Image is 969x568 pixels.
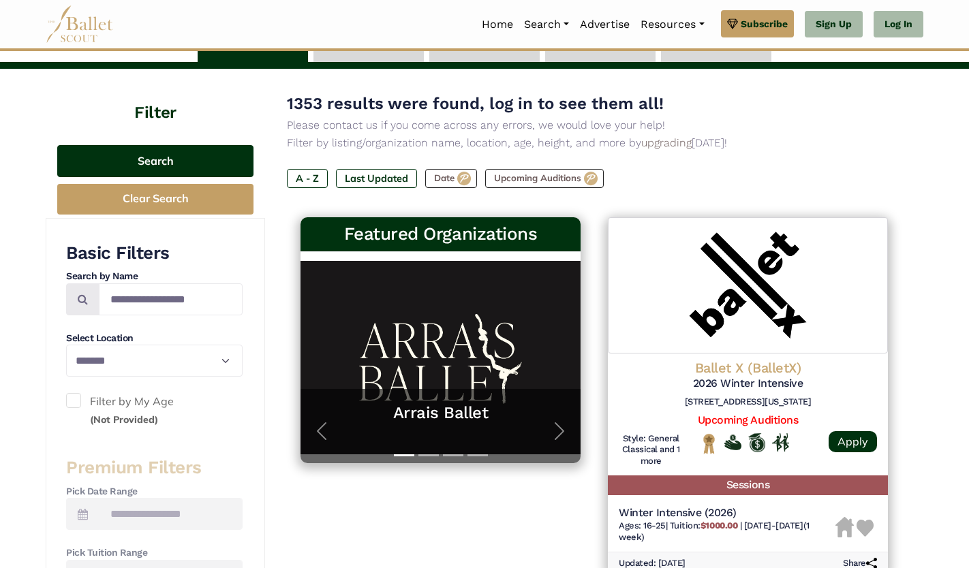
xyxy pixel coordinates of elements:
[66,242,243,265] h3: Basic Filters
[619,396,877,408] h6: [STREET_ADDRESS][US_STATE]
[619,377,877,391] h5: 2026 Winter Intensive
[619,506,835,520] h5: Winter Intensive (2026)
[574,10,635,39] a: Advertise
[701,433,718,454] img: National
[641,136,692,149] a: upgrading
[698,413,798,426] a: Upcoming Auditions
[287,169,328,188] label: A - Z
[619,433,683,468] h6: Style: General Classical and 1 more
[619,359,877,377] h4: Ballet X (BalletX)
[619,520,666,531] span: Ages: 16-25
[485,169,604,188] label: Upcoming Auditions
[608,217,888,353] img: Logo
[721,10,794,37] a: Subscribe
[314,403,567,424] a: Arrais Ballet
[90,413,158,426] small: (Not Provided)
[874,11,923,38] a: Log In
[66,270,243,283] h4: Search by Name
[805,11,863,38] a: Sign Up
[287,116,902,134] p: Please contact us if you come across any errors, we would love your help!
[519,10,574,39] a: Search
[57,145,253,177] button: Search
[336,169,417,188] label: Last Updated
[287,94,664,113] span: 1353 results were found, log in to see them all!
[394,447,414,463] button: Slide 1
[467,447,488,463] button: Slide 4
[418,447,439,463] button: Slide 2
[66,456,243,479] h3: Premium Filters
[99,283,243,315] input: Search by names...
[57,184,253,215] button: Clear Search
[857,520,874,537] img: Heart
[772,433,789,451] img: In Person
[619,520,835,543] h6: | |
[748,433,765,452] img: Offers Scholarship
[476,10,519,39] a: Home
[635,10,709,39] a: Resources
[670,520,740,531] span: Tuition:
[287,134,902,152] p: Filter by listing/organization name, location, age, height, and more by [DATE]!
[701,520,737,531] b: $1000.00
[829,431,877,452] a: Apply
[46,69,265,125] h4: Filter
[443,447,463,463] button: Slide 3
[608,475,888,495] h5: Sessions
[311,223,570,246] h3: Featured Organizations
[727,16,738,31] img: gem.svg
[425,169,477,188] label: Date
[741,16,788,31] span: Subscribe
[619,520,810,542] span: [DATE]-[DATE] (1 week)
[835,517,854,537] img: Housing Unavailable
[66,485,243,499] h4: Pick Date Range
[66,393,243,428] label: Filter by My Age
[724,435,741,449] img: Offers Financial Aid
[66,332,243,345] h4: Select Location
[66,546,243,560] h4: Pick Tuition Range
